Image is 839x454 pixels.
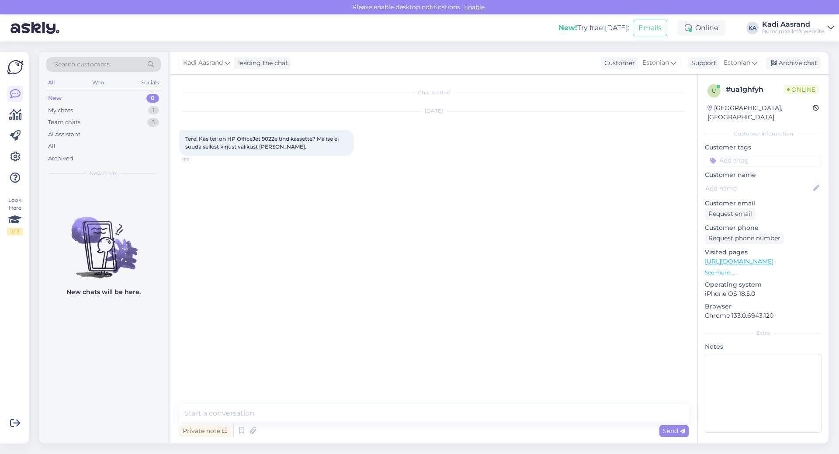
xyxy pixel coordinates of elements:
[642,58,669,68] span: Estonian
[46,77,56,88] div: All
[663,427,685,435] span: Send
[705,184,811,193] input: Add name
[705,329,822,337] div: Extra
[558,24,577,32] b: New!
[705,170,822,180] p: Customer name
[705,199,822,208] p: Customer email
[705,223,822,232] p: Customer phone
[762,21,834,35] a: Kadi AasrandBüroomaailm's website
[705,232,784,244] div: Request phone number
[148,106,159,115] div: 1
[762,28,824,35] div: Büroomaailm's website
[39,201,168,280] img: No chats
[705,289,822,298] p: iPhone OS 18.5.0
[235,59,288,68] div: leading the chat
[705,269,822,277] p: See more ...
[185,135,340,150] span: Tere! Kas teil on HP OfficeJet 9022e tindikassette? Ma ise ei suuda sellest kirjust valikust [PER...
[705,143,822,152] p: Customer tags
[705,208,756,220] div: Request email
[762,21,824,28] div: Kadi Aasrand
[139,77,161,88] div: Socials
[746,22,759,34] div: KA
[48,130,80,139] div: AI Assistant
[90,170,118,177] span: New chats
[705,257,773,265] a: [URL][DOMAIN_NAME]
[179,89,689,97] div: Chat started
[48,154,73,163] div: Archived
[48,106,73,115] div: My chats
[90,77,106,88] div: Web
[633,20,667,36] button: Emails
[182,156,215,163] span: 11:11
[678,20,725,36] div: Online
[179,425,231,437] div: Private note
[48,94,62,103] div: New
[705,302,822,311] p: Browser
[183,58,223,68] span: Kadi Aasrand
[147,118,159,127] div: 3
[726,84,784,95] div: # ua1ghfyh
[724,58,750,68] span: Estonian
[558,23,629,33] div: Try free [DATE]:
[766,57,821,69] div: Archive chat
[705,280,822,289] p: Operating system
[48,118,80,127] div: Team chats
[179,107,689,115] div: [DATE]
[705,311,822,320] p: Chrome 133.0.6943.120
[784,85,819,94] span: Online
[146,94,159,103] div: 0
[54,60,110,69] span: Search customers
[705,342,822,351] p: Notes
[601,59,635,68] div: Customer
[461,3,487,11] span: Enable
[7,228,23,236] div: 2 / 3
[48,142,55,151] div: All
[705,154,822,167] input: Add a tag
[7,59,24,76] img: Askly Logo
[705,248,822,257] p: Visited pages
[7,196,23,236] div: Look Here
[705,130,822,138] div: Customer information
[712,87,716,94] span: u
[688,59,716,68] div: Support
[66,288,141,297] p: New chats will be here.
[707,104,813,122] div: [GEOGRAPHIC_DATA], [GEOGRAPHIC_DATA]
